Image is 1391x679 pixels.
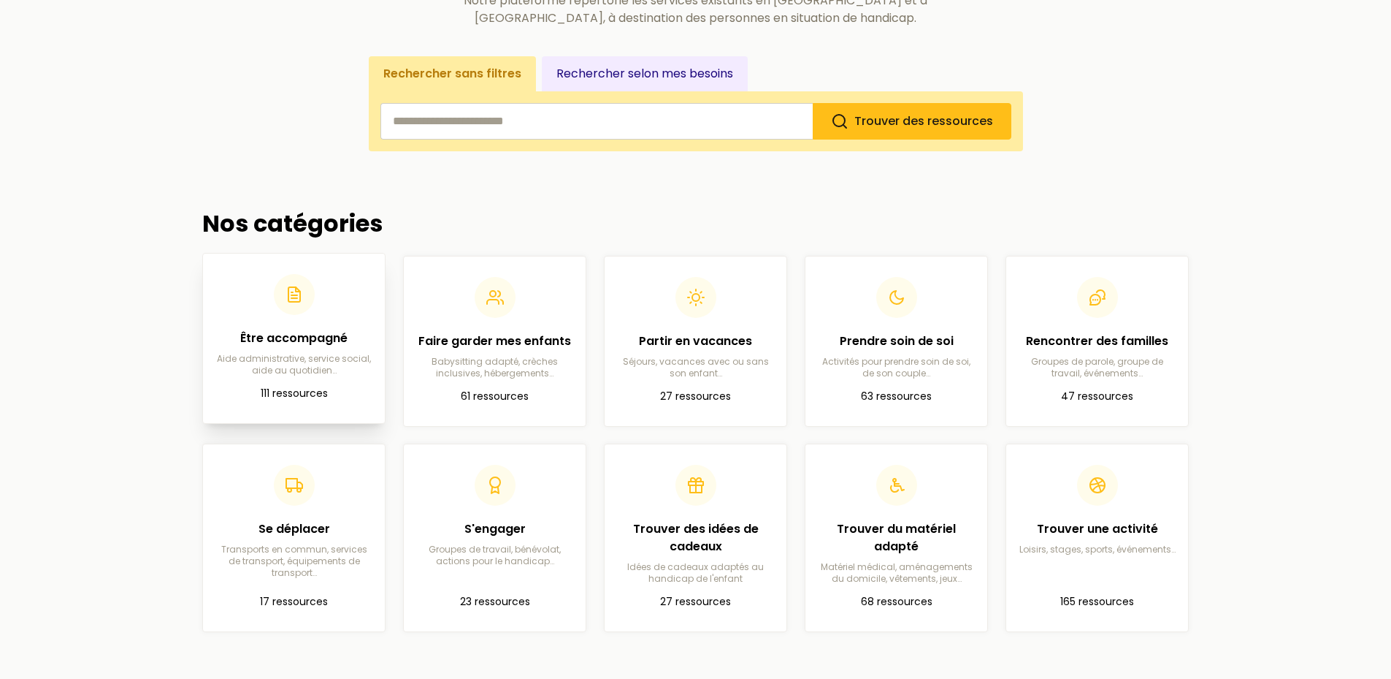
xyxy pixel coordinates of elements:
p: Aide administrative, service social, aide au quotidien… [215,353,373,376]
button: Rechercher sans filtres [369,56,536,91]
h2: Faire garder mes enfants [415,333,574,350]
h2: Prendre soin de soi [817,333,976,350]
p: 68 ressources [817,593,976,611]
a: Trouver du matériel adaptéMatériel médical, aménagements du domicile, vêtements, jeux…68 ressources [805,444,988,632]
h2: Rencontrer des familles [1018,333,1176,350]
p: 27 ressources [616,593,775,611]
p: Groupes de parole, groupe de travail, événements… [1018,356,1176,379]
p: Séjours, vacances avec ou sans son enfant… [616,356,775,379]
p: 23 ressources [415,593,574,611]
p: Groupes de travail, bénévolat, actions pour le handicap… [415,544,574,567]
h2: Trouver une activité [1018,520,1176,538]
button: Rechercher selon mes besoins [542,56,748,91]
a: Trouver une activitéLoisirs, stages, sports, événements…165 ressources [1005,444,1189,632]
p: Activités pour prendre soin de soi, de son couple… [817,356,976,379]
p: 27 ressources [616,388,775,406]
p: Matériel médical, aménagements du domicile, vêtements, jeux… [817,561,976,585]
p: 47 ressources [1018,388,1176,406]
a: Rencontrer des famillesGroupes de parole, groupe de travail, événements…47 ressources [1005,256,1189,427]
p: Idées de cadeaux adaptés au handicap de l'enfant [616,561,775,585]
p: Babysitting adapté, crèches inclusives, hébergements… [415,356,574,379]
span: Trouver des ressources [854,113,993,129]
a: Être accompagnéAide administrative, service social, aide au quotidien…111 ressources [202,253,386,424]
h2: Partir en vacances [616,333,775,350]
p: 165 ressources [1018,593,1176,611]
p: Transports en commun, services de transport, équipements de transport… [215,544,373,579]
p: 111 ressources [215,385,373,403]
a: Partir en vacancesSéjours, vacances avec ou sans son enfant…27 ressources [604,256,787,427]
p: 61 ressources [415,388,574,406]
button: Trouver des ressources [813,103,1011,140]
a: S'engagerGroupes de travail, bénévolat, actions pour le handicap…23 ressources [403,444,586,632]
h2: Trouver du matériel adapté [817,520,976,555]
p: Loisirs, stages, sports, événements… [1018,544,1176,555]
a: Faire garder mes enfantsBabysitting adapté, crèches inclusives, hébergements…61 ressources [403,256,586,427]
a: Trouver des idées de cadeauxIdées de cadeaux adaptés au handicap de l'enfant27 ressources [604,444,787,632]
h2: Trouver des idées de cadeaux [616,520,775,555]
h2: S'engager [415,520,574,538]
p: 17 ressources [215,593,373,611]
h2: Se déplacer [215,520,373,538]
p: 63 ressources [817,388,976,406]
h2: Nos catégories [202,210,1189,238]
a: Prendre soin de soiActivités pour prendre soin de soi, de son couple…63 ressources [805,256,988,427]
a: Se déplacerTransports en commun, services de transport, équipements de transport…17 ressources [202,444,386,632]
h2: Être accompagné [215,330,373,347]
